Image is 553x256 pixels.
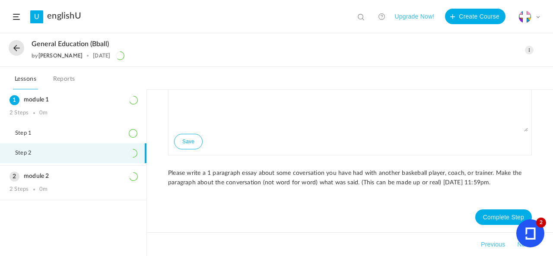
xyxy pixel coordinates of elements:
span: Step 1 [15,130,42,137]
div: by [32,53,83,59]
span: general education (bball) [32,40,109,48]
a: [PERSON_NAME] [38,52,83,59]
button: Upgrade Now! [394,9,434,24]
cite: 2 [536,218,546,228]
button: Save [174,134,203,149]
button: Next [515,239,532,250]
h3: module 1 [10,96,137,104]
div: 2 Steps [10,110,29,117]
a: U [30,10,43,23]
button: Create Course [445,9,505,24]
div: 2 Steps [10,186,29,193]
img: cross-mosaek.png [519,11,531,23]
div: 0m [39,110,48,117]
a: englishU [47,11,81,21]
p: Please write a 1 paragraph essay about some coversation you have had with another baskeball playe... [168,168,532,188]
button: Complete Step [475,209,532,225]
div: [DATE] [93,53,110,59]
button: Previous [479,239,507,250]
h3: module 2 [10,173,137,180]
span: Step 2 [15,150,42,157]
a: Lessons [13,73,38,90]
a: Reports [51,73,77,90]
div: 0m [39,186,48,193]
button: 2 [516,219,544,247]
